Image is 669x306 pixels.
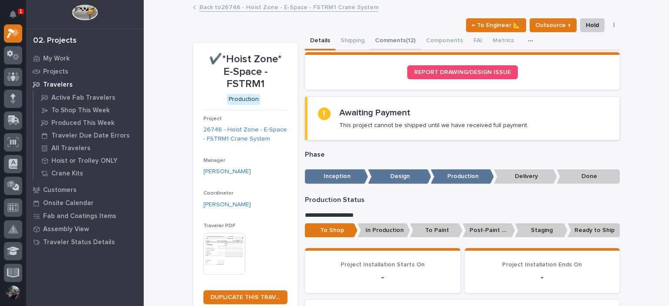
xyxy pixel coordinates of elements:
[43,239,115,246] p: Traveler Status Details
[203,53,287,91] p: ✔️*Hoist Zone* E-Space - FSTRM1
[26,209,144,222] a: Fab and Coatings Items
[368,169,431,184] p: Design
[370,32,421,50] button: Comments (12)
[203,200,251,209] a: [PERSON_NAME]
[431,169,494,184] p: Production
[227,94,260,105] div: Production
[407,65,518,79] a: REPORT DRAWING/DESIGN ISSUE
[72,4,98,20] img: Workspace Logo
[199,2,378,12] a: Back to26746 - Hoist Zone - E-Space - FSTRM1 Crane System
[358,223,410,238] p: In Production
[530,18,577,32] button: Outsource ↑
[557,169,620,184] p: Done
[203,158,225,163] span: Manager
[305,151,620,159] p: Phase
[535,20,571,30] span: Outsource ↑
[26,78,144,91] a: Travelers
[51,107,110,114] p: To Shop This Week
[468,32,487,50] button: FAI
[487,32,519,50] button: Metrics
[43,68,68,76] p: Projects
[475,272,610,282] p: -
[26,196,144,209] a: Onsite Calendar
[34,129,144,141] a: Traveler Due Date Errors
[463,223,515,238] p: Post-Paint Assembly
[51,132,130,140] p: Traveler Due Date Errors
[51,119,115,127] p: Produced This Week
[305,223,358,238] p: To Shop
[339,108,410,118] h2: Awaiting Payment
[203,125,287,144] a: 26746 - Hoist Zone - E-Space - FSTRM1 Crane System
[26,235,144,249] a: Traveler Status Details
[502,262,582,268] span: Project Installation Ends On
[34,104,144,116] a: To Shop This Week
[580,18,605,32] button: Hold
[26,52,144,65] a: My Work
[34,142,144,154] a: All Travelers
[4,283,22,302] button: users-avatar
[51,157,118,165] p: Hoist or Trolley ONLY
[421,32,468,50] button: Components
[51,170,83,178] p: Crane Kits
[203,167,251,176] a: [PERSON_NAME]
[341,262,425,268] span: Project Installation Starts On
[43,212,116,220] p: Fab and Coatings Items
[19,8,22,14] p: 1
[335,32,370,50] button: Shipping
[43,225,89,233] p: Assembly View
[305,196,620,204] p: Production Status
[203,223,236,229] span: Traveler PDF
[51,94,115,102] p: Active Fab Travelers
[43,55,70,63] p: My Work
[203,191,233,196] span: Coordinator
[34,167,144,179] a: Crane Kits
[305,32,335,50] button: Details
[34,117,144,129] a: Produced This Week
[34,91,144,104] a: Active Fab Travelers
[315,272,450,282] p: -
[586,20,599,30] span: Hold
[203,116,222,121] span: Project
[203,290,287,304] a: DUPLICATE THIS TRAVELER
[515,223,568,238] p: Staging
[410,223,463,238] p: To Paint
[494,169,557,184] p: Delivery
[51,145,91,152] p: All Travelers
[339,121,528,129] p: This project cannot be shipped until we have received full payment.
[414,69,511,75] span: REPORT DRAWING/DESIGN ISSUE
[305,169,368,184] p: Inception
[34,155,144,167] a: Hoist or Trolley ONLY
[466,18,526,32] button: ← To Engineer 📐
[33,36,77,46] div: 02. Projects
[4,5,22,24] button: Notifications
[26,183,144,196] a: Customers
[11,10,22,24] div: Notifications1
[210,294,280,300] span: DUPLICATE THIS TRAVELER
[43,81,73,89] p: Travelers
[568,223,620,238] p: Ready to Ship
[43,199,94,207] p: Onsite Calendar
[472,20,520,30] span: ← To Engineer 📐
[43,186,77,194] p: Customers
[26,65,144,78] a: Projects
[26,222,144,235] a: Assembly View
